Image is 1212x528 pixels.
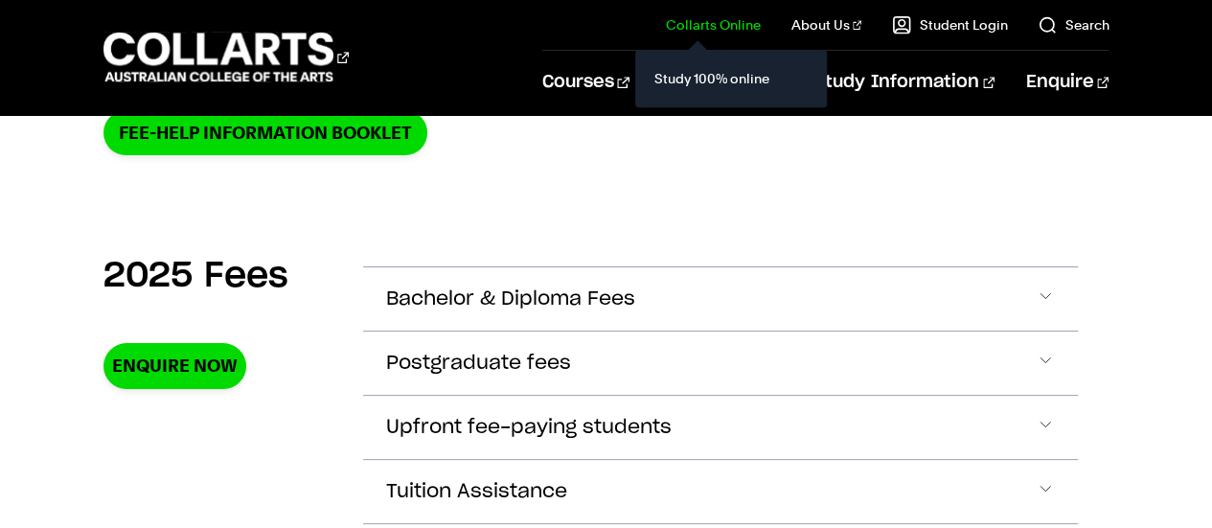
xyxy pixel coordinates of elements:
[791,15,862,34] a: About Us
[386,288,635,310] span: Bachelor & Diploma Fees
[1038,15,1109,34] a: Search
[651,65,812,92] a: Study 100% online
[103,30,349,84] div: Go to homepage
[103,255,288,297] h2: 2025 Fees
[363,460,1079,523] button: Tuition Assistance
[386,481,567,503] span: Tuition Assistance
[666,15,761,34] a: Collarts Online
[542,51,629,114] a: Courses
[363,267,1079,331] button: Bachelor & Diploma Fees
[386,417,672,439] span: Upfront fee-paying students
[103,110,427,155] a: FEE-HELP information booklet
[1025,51,1109,114] a: Enquire
[363,396,1079,459] button: Upfront fee-paying students
[103,343,246,388] a: Enquire Now
[363,332,1079,395] button: Postgraduate fees
[386,353,571,375] span: Postgraduate fees
[814,51,995,114] a: Study Information
[892,15,1007,34] a: Student Login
